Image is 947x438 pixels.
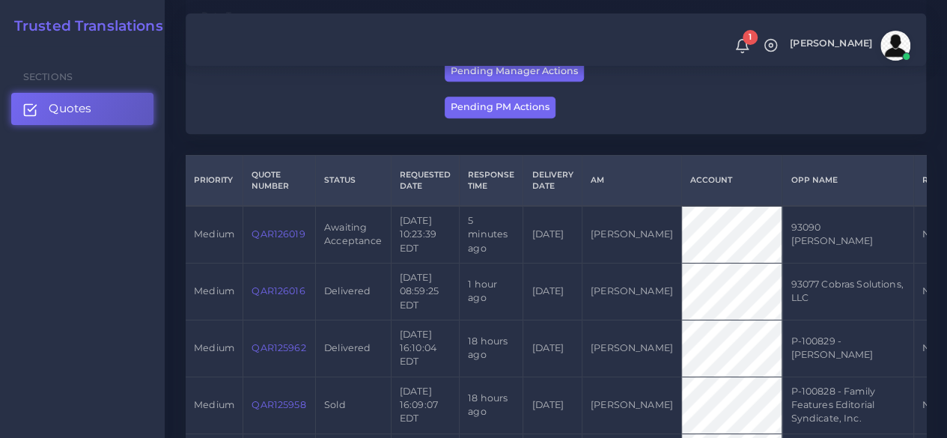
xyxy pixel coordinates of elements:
a: 1 [729,38,755,54]
td: 5 minutes ago [460,206,523,263]
a: QAR126016 [252,285,305,296]
a: Quotes [11,93,153,124]
a: QAR126019 [252,228,305,240]
th: Status [315,155,391,206]
th: Delivery Date [523,155,582,206]
td: Sold [315,377,391,434]
td: 18 hours ago [460,377,523,434]
td: [DATE] 16:10:04 EDT [391,320,459,377]
td: [PERSON_NAME] [582,377,681,434]
td: [PERSON_NAME] [582,206,681,263]
td: Delivered [315,320,391,377]
a: QAR125958 [252,399,305,410]
td: [PERSON_NAME] [582,320,681,377]
td: [DATE] [523,377,582,434]
span: medium [194,228,234,240]
th: Priority [186,155,243,206]
span: medium [194,399,234,410]
td: Delivered [315,263,391,320]
span: 1 [743,30,758,45]
td: 18 hours ago [460,320,523,377]
img: avatar [880,31,910,61]
td: [DATE] [523,263,582,320]
td: [PERSON_NAME] [582,263,681,320]
td: [DATE] [523,206,582,263]
td: [DATE] [523,320,582,377]
th: Account [681,155,782,206]
a: [PERSON_NAME]avatar [782,31,916,61]
td: [DATE] 16:09:07 EDT [391,377,459,434]
a: Trusted Translations [4,18,163,35]
td: 93077 Cobras Solutions, LLC [782,263,914,320]
span: medium [194,285,234,296]
th: Response Time [460,155,523,206]
td: Awaiting Acceptance [315,206,391,263]
th: AM [582,155,681,206]
td: 93090 [PERSON_NAME] [782,206,914,263]
td: [DATE] 08:59:25 EDT [391,263,459,320]
button: Pending PM Actions [445,97,555,118]
span: [PERSON_NAME] [790,39,872,49]
td: P-100828 - Family Features Editorial Syndicate, Inc. [782,377,914,434]
th: Requested Date [391,155,459,206]
td: P-100829 - [PERSON_NAME] [782,320,914,377]
td: [DATE] 10:23:39 EDT [391,206,459,263]
span: medium [194,342,234,353]
span: Quotes [49,100,91,117]
th: Quote Number [243,155,316,206]
span: Sections [23,71,73,82]
td: 1 hour ago [460,263,523,320]
th: Opp Name [782,155,914,206]
a: QAR125962 [252,342,305,353]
